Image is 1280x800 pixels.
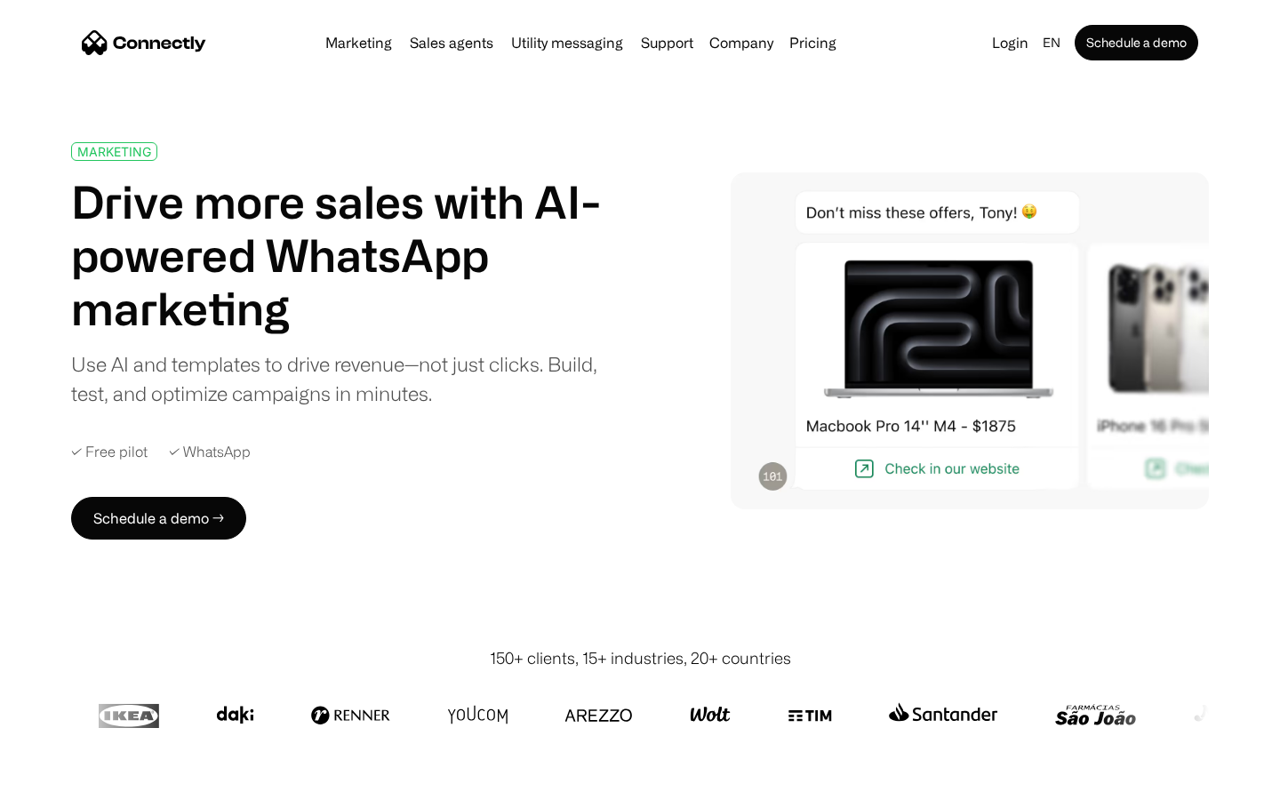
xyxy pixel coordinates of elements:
[71,349,620,408] div: Use AI and templates to drive revenue—not just clicks. Build, test, and optimize campaigns in min...
[1036,30,1071,55] div: en
[18,767,107,794] aside: Language selected: English
[782,36,844,50] a: Pricing
[1043,30,1060,55] div: en
[985,30,1036,55] a: Login
[490,646,791,670] div: 150+ clients, 15+ industries, 20+ countries
[709,30,773,55] div: Company
[169,444,251,460] div: ✓ WhatsApp
[318,36,399,50] a: Marketing
[82,29,206,56] a: home
[36,769,107,794] ul: Language list
[504,36,630,50] a: Utility messaging
[403,36,500,50] a: Sales agents
[71,444,148,460] div: ✓ Free pilot
[1075,25,1198,60] a: Schedule a demo
[71,175,620,335] h1: Drive more sales with AI-powered WhatsApp marketing
[704,30,779,55] div: Company
[71,497,246,540] a: Schedule a demo →
[77,145,151,158] div: MARKETING
[634,36,700,50] a: Support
